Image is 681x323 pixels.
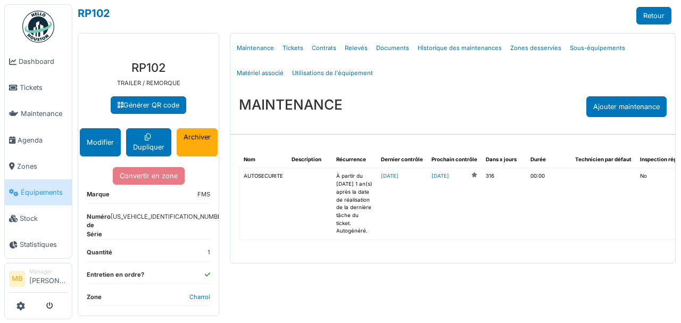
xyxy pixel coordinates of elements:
[239,152,288,168] th: Nom
[87,190,110,203] dt: Marque
[126,128,171,156] a: Dupliquer
[87,248,112,261] dt: Quantité
[481,168,526,240] td: 316
[5,153,72,179] a: Zones
[287,152,332,168] th: Description
[5,48,72,74] a: Dashboard
[332,152,377,168] th: Récurrence
[239,168,288,240] td: AUTOSECURITE
[413,36,506,61] a: Historique des maintenances
[526,152,571,168] th: Durée
[566,36,629,61] a: Sous-équipements
[232,61,288,86] a: Matériel associé
[29,268,68,291] li: [PERSON_NAME]
[21,187,68,197] span: Équipements
[189,293,210,301] a: Charroi
[87,270,144,284] dt: Entretien en ordre?
[5,205,72,231] a: Stock
[232,36,278,61] a: Maintenance
[78,7,110,20] a: RP102
[5,179,72,205] a: Équipements
[427,152,481,168] th: Prochain contrôle
[288,61,377,86] a: Utilisations de l'équipement
[377,152,427,168] th: Dernier contrôle
[640,173,647,179] span: translation missing: fr.shared.no
[21,109,68,119] span: Maintenance
[332,168,377,240] td: À partir du [DATE] 1 an(s) après la date de réalisation de la dernière tâche du ticket. Autogénéré.
[22,11,54,43] img: Badge_color-CXgf-gQk.svg
[506,36,566,61] a: Zones desservies
[526,168,571,240] td: 00:00
[5,74,72,101] a: Tickets
[431,172,449,180] a: [DATE]
[197,190,210,199] dd: FMS
[17,161,68,171] span: Zones
[239,96,343,113] h3: MAINTENANCE
[87,293,102,306] dt: Zone
[586,96,667,117] div: Ajouter maintenance
[381,173,398,179] a: [DATE]
[9,268,68,293] a: MB Manager[PERSON_NAME]
[481,152,526,168] th: Dans x jours
[111,96,186,114] a: Générer QR code
[5,231,72,258] a: Statistiques
[308,36,340,61] a: Contrats
[571,152,636,168] th: Technicien par défaut
[20,82,68,93] span: Tickets
[19,56,68,67] span: Dashboard
[372,36,413,61] a: Documents
[80,128,121,156] button: Modifier
[5,101,72,127] a: Maintenance
[177,128,218,156] a: Archiver
[18,135,68,145] span: Agenda
[20,213,68,223] span: Stock
[87,61,210,74] h3: RP102
[87,212,111,239] dt: Numéro de Série
[111,212,227,235] dd: [US_VEHICLE_IDENTIFICATION_NUMBER]
[636,7,671,24] a: Retour
[340,36,372,61] a: Relevés
[29,268,68,276] div: Manager
[20,239,68,250] span: Statistiques
[87,79,210,88] p: TRAILER / REMORQUE
[9,271,25,287] li: MB
[207,248,210,257] dd: 1
[5,127,72,153] a: Agenda
[278,36,308,61] a: Tickets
